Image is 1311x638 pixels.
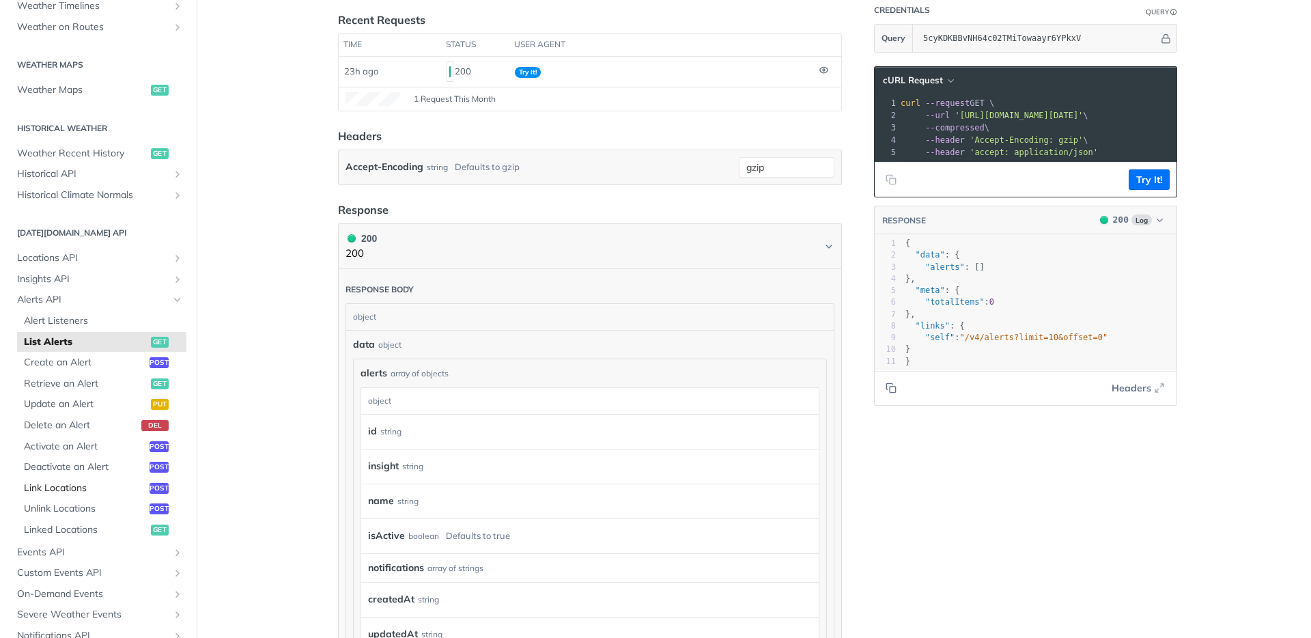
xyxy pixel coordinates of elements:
span: }, [905,309,916,319]
button: Headers [1104,378,1170,398]
span: --compressed [925,123,985,133]
a: Custom Events APIShow subpages for Custom Events API [10,563,186,583]
label: insight [368,456,399,476]
span: Query [882,32,905,44]
a: Alert Listeners [17,311,186,331]
div: 9 [875,332,896,344]
span: Weather Maps [17,83,147,97]
span: "alerts" [925,262,965,272]
span: Alerts API [17,293,169,307]
span: : [905,333,1108,342]
span: Weather on Routes [17,20,169,34]
span: Custom Events API [17,566,169,580]
div: string [397,491,419,511]
span: --header [925,135,965,145]
span: "/v4/alerts?limit=10&offset=0" [960,333,1108,342]
span: 200 [1100,216,1108,224]
div: Query [1146,7,1169,17]
span: Deactivate an Alert [24,460,146,474]
button: Show subpages for Custom Events API [172,568,183,579]
div: Response [338,202,389,218]
span: Historical API [17,167,169,181]
span: Log [1131,214,1152,225]
div: array of strings [427,562,483,574]
span: Headers [1112,381,1151,396]
span: Try It! [515,67,541,78]
span: data [353,337,375,352]
span: Create an Alert [24,356,146,370]
button: Show subpages for Severe Weather Events [172,609,183,620]
button: Show subpages for Historical Climate Normals [172,190,183,201]
span: del [141,420,169,431]
span: Historical Climate Normals [17,189,169,202]
div: Defaults to gzip [455,157,520,177]
h2: [DATE][DOMAIN_NAME] API [10,227,186,239]
h2: Historical Weather [10,122,186,135]
span: : { [905,286,960,295]
span: : [905,297,994,307]
span: --url [925,111,950,120]
a: Link Locationspost [17,478,186,499]
div: QueryInformation [1146,7,1177,17]
div: 1 [875,238,896,249]
span: get [151,337,169,348]
label: isActive [368,526,405,546]
a: Delete an Alertdel [17,415,186,436]
span: : [] [905,262,985,272]
a: Locations APIShow subpages for Locations API [10,248,186,268]
input: apikey [916,25,1159,52]
a: Weather Mapsget [10,80,186,100]
span: get [151,525,169,536]
button: Show subpages for Events API [172,547,183,558]
svg: Chevron [823,241,834,252]
span: Activate an Alert [24,440,146,454]
span: post [150,441,169,452]
div: string [418,590,439,609]
span: get [151,148,169,159]
button: Show subpages for Locations API [172,253,183,264]
span: Weather Recent History [17,147,147,161]
p: 200 [346,246,377,262]
div: 10 [875,344,896,355]
span: { [905,238,910,248]
a: Historical Climate NormalsShow subpages for Historical Climate Normals [10,185,186,206]
a: Weather Recent Historyget [10,143,186,164]
span: 0 [989,297,994,307]
span: Linked Locations [24,523,147,537]
a: Retrieve an Alertget [17,374,186,394]
span: Insights API [17,273,169,286]
a: Weather on RoutesShow subpages for Weather on Routes [10,17,186,38]
a: Activate an Alertpost [17,436,186,457]
div: Credentials [874,5,930,16]
div: Headers [338,128,382,144]
div: boolean [408,526,439,546]
span: 23h ago [344,66,378,77]
span: post [150,503,169,514]
span: } [905,344,910,354]
span: post [150,483,169,494]
button: Hide [1159,31,1173,45]
label: name [368,491,394,511]
div: 6 [875,296,896,308]
span: curl [901,98,920,108]
a: Historical APIShow subpages for Historical API [10,164,186,184]
div: string [427,157,448,177]
span: cURL Request [883,74,943,86]
span: post [150,357,169,368]
button: Show subpages for Weather Timelines [172,1,183,12]
th: user agent [509,34,814,56]
button: 200200Log [1093,213,1170,227]
i: Information [1170,9,1177,16]
th: time [339,34,441,56]
label: id [368,421,377,441]
label: Accept-Encoding [346,157,423,177]
div: object [361,388,815,414]
span: Update an Alert [24,398,147,411]
span: post [150,462,169,473]
a: Insights APIShow subpages for Insights API [10,269,186,290]
button: RESPONSE [882,214,927,227]
a: Events APIShow subpages for Events API [10,542,186,563]
span: 'Accept-Encoding: gzip' [970,135,1083,145]
span: "data" [915,250,944,260]
a: Unlink Locationspost [17,499,186,519]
